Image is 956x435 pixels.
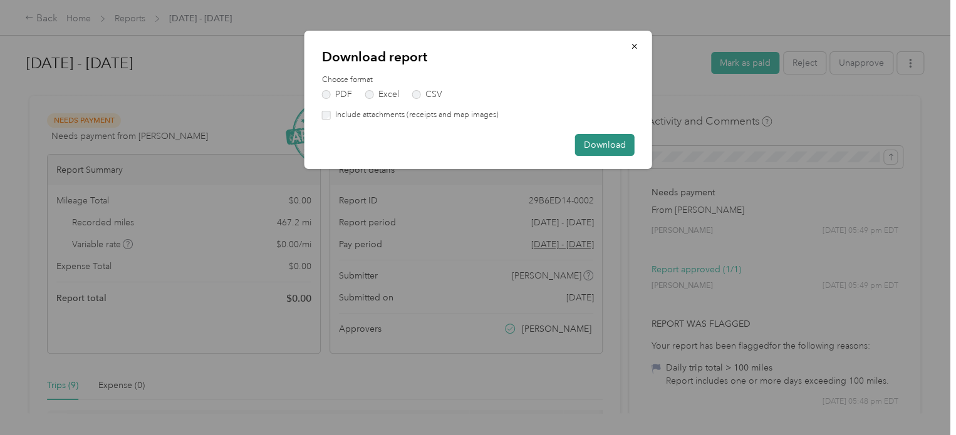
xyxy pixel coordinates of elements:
label: PDF [322,90,352,99]
label: Choose format [322,74,635,86]
iframe: Everlance-gr Chat Button Frame [886,365,956,435]
p: Download report [322,48,635,66]
label: Include attachments (receipts and map images) [331,110,499,121]
button: Download [575,134,635,156]
label: Excel [365,90,399,99]
label: CSV [412,90,442,99]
